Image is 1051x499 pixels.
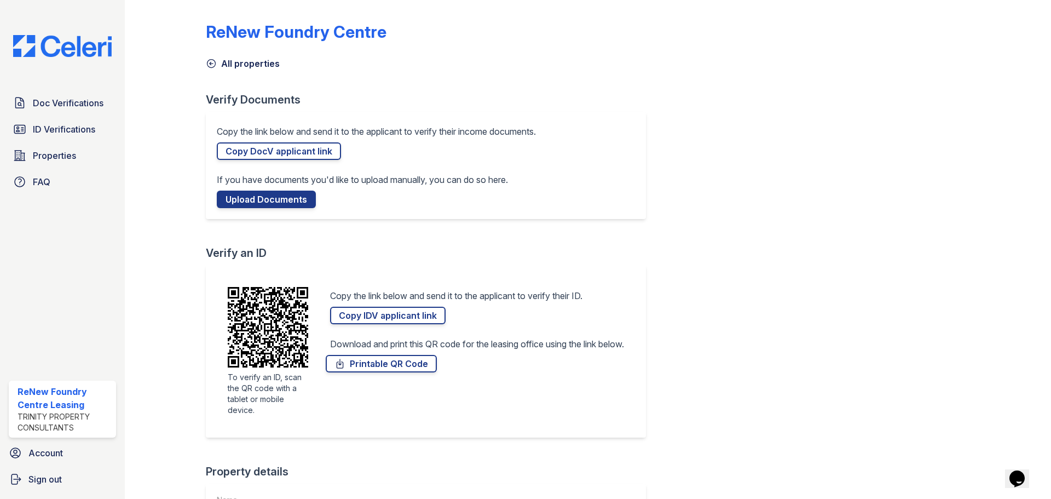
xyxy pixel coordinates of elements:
a: Properties [9,145,116,167]
span: Doc Verifications [33,96,103,110]
a: FAQ [9,171,116,193]
div: To verify an ID, scan the QR code with a tablet or mobile device. [228,372,308,416]
div: ReNew Foundry Centre Leasing [18,385,112,411]
span: Properties [33,149,76,162]
a: Printable QR Code [326,355,437,372]
iframe: chat widget [1005,455,1040,488]
a: All properties [206,57,280,70]
p: Copy the link below and send it to the applicant to verify their ID. [330,289,582,302]
p: Copy the link below and send it to the applicant to verify their income documents. [217,125,536,138]
div: Trinity Property Consultants [18,411,112,433]
span: ID Verifications [33,123,95,136]
div: ReNew Foundry Centre [206,22,386,42]
a: Upload Documents [217,191,316,208]
a: Doc Verifications [9,92,116,114]
p: Download and print this QR code for the leasing office using the link below. [330,337,624,351]
a: Sign out [4,468,120,490]
span: Sign out [28,473,62,486]
span: Account [28,446,63,460]
a: Copy IDV applicant link [330,307,446,324]
div: Property details [206,464,655,479]
img: CE_Logo_Blue-a8612792a0a2168367f1c8372b55b34899dd931a85d93a1a3d3e32e68fde9ad4.png [4,35,120,57]
div: Verify Documents [206,92,655,107]
p: If you have documents you'd like to upload manually, you can do so here. [217,173,508,186]
a: ID Verifications [9,118,116,140]
a: Copy DocV applicant link [217,142,341,160]
a: Account [4,442,120,464]
div: Verify an ID [206,245,655,261]
span: FAQ [33,175,50,188]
